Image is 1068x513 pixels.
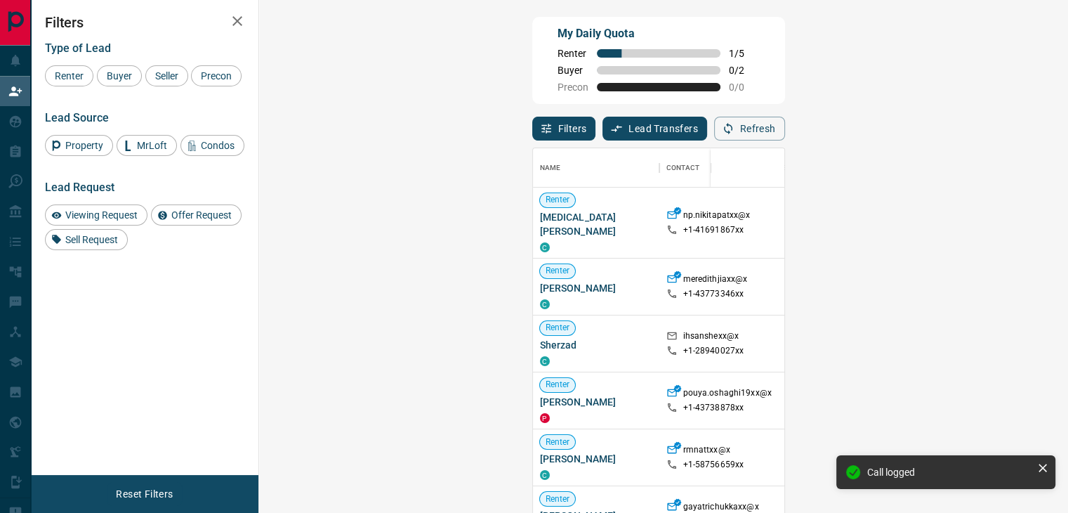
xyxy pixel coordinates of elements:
div: Seller [145,65,188,86]
div: Contact [666,148,700,188]
span: Offer Request [166,209,237,221]
p: +1- 43738878xx [683,402,744,414]
span: Sell Request [60,234,123,245]
p: meredithjiaxx@x [683,273,748,288]
span: Renter [540,379,576,391]
div: condos.ca [540,242,550,252]
p: ihsanshexx@x [683,330,739,345]
span: [PERSON_NAME] [540,452,652,466]
span: [MEDICAL_DATA][PERSON_NAME] [540,210,652,238]
h2: Filters [45,14,244,31]
span: Sherzad [540,338,652,352]
span: Buyer [102,70,137,82]
span: 0 / 2 [729,65,760,76]
span: Lead Source [45,111,109,124]
span: Renter [540,194,576,206]
button: Reset Filters [107,482,182,506]
span: Renter [558,48,588,59]
p: np.nikitapatxx@x [683,209,751,224]
span: Condos [196,140,239,151]
span: Type of Lead [45,41,111,55]
div: Sell Request [45,229,128,250]
p: My Daily Quota [558,25,760,42]
span: 1 / 5 [729,48,760,59]
div: condos.ca [540,299,550,309]
span: Precon [558,82,588,93]
div: Call logged [867,467,1031,478]
span: 0 / 0 [729,82,760,93]
p: +1- 43773346xx [683,288,744,300]
div: condos.ca [540,470,550,480]
div: Name [533,148,659,188]
p: +1- 28940027xx [683,345,744,357]
span: Renter [540,436,576,448]
div: Viewing Request [45,204,147,226]
span: Viewing Request [60,209,143,221]
div: Precon [191,65,242,86]
span: Renter [540,265,576,277]
span: [PERSON_NAME] [540,281,652,295]
button: Filters [532,117,596,141]
span: Property [60,140,108,151]
p: pouya.oshaghi19xx@x [683,387,772,402]
span: MrLoft [132,140,172,151]
div: property.ca [540,413,550,423]
p: +1- 58756659xx [683,459,744,471]
div: condos.ca [540,356,550,366]
span: Renter [540,322,576,334]
div: Buyer [97,65,142,86]
span: [PERSON_NAME] [540,395,652,409]
div: Renter [45,65,93,86]
div: Offer Request [151,204,242,226]
span: Lead Request [45,181,114,194]
span: Renter [540,493,576,505]
button: Refresh [714,117,785,141]
p: +1- 41691867xx [683,224,744,236]
span: Precon [196,70,237,82]
div: MrLoft [117,135,177,156]
p: rmnattxx@x [683,444,730,459]
span: Seller [150,70,183,82]
button: Lead Transfers [602,117,707,141]
div: Property [45,135,113,156]
span: Buyer [558,65,588,76]
div: Name [540,148,561,188]
span: Renter [50,70,88,82]
div: Condos [180,135,244,156]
